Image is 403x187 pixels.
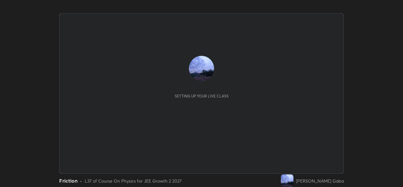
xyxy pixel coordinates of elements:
[281,174,293,187] img: ee2751fcab3e493bb05435c8ccc7e9b6.jpg
[296,178,344,184] div: [PERSON_NAME] Gaba
[85,178,182,184] div: L37 of Course On Physics for JEE Growth 2 2027
[59,177,77,184] div: Friction
[189,56,214,81] img: ee2751fcab3e493bb05435c8ccc7e9b6.jpg
[175,94,229,98] div: Setting up your live class
[80,178,82,184] div: •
